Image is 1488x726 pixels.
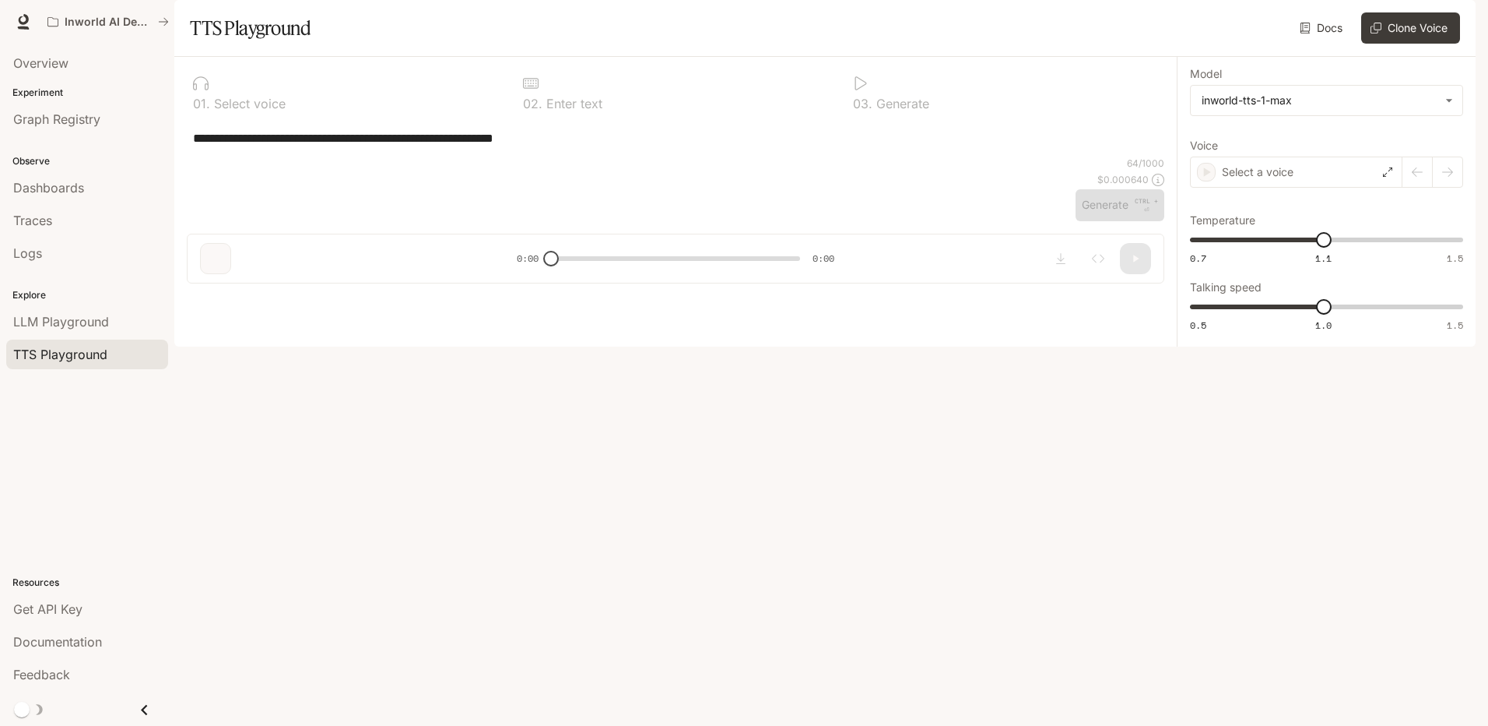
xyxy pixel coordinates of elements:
[1190,69,1222,79] p: Model
[1190,319,1206,332] span: 0.5
[542,97,602,110] p: Enter text
[1447,252,1463,265] span: 1.5
[1190,252,1206,265] span: 0.7
[1190,140,1218,151] p: Voice
[40,6,176,37] button: All workspaces
[210,97,286,110] p: Select voice
[190,12,311,44] h1: TTS Playground
[1361,12,1460,44] button: Clone Voice
[872,97,929,110] p: Generate
[1190,215,1255,226] p: Temperature
[1190,282,1262,293] p: Talking speed
[1222,164,1293,180] p: Select a voice
[1127,157,1164,170] p: 64 / 1000
[1297,12,1349,44] a: Docs
[1447,319,1463,332] span: 1.5
[193,97,210,110] p: 0 1 .
[1097,173,1149,186] p: $ 0.000640
[1315,252,1332,265] span: 1.1
[1315,319,1332,332] span: 1.0
[65,16,152,29] p: Inworld AI Demos
[1191,86,1462,115] div: inworld-tts-1-max
[1202,93,1437,108] div: inworld-tts-1-max
[523,97,542,110] p: 0 2 .
[853,97,872,110] p: 0 3 .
